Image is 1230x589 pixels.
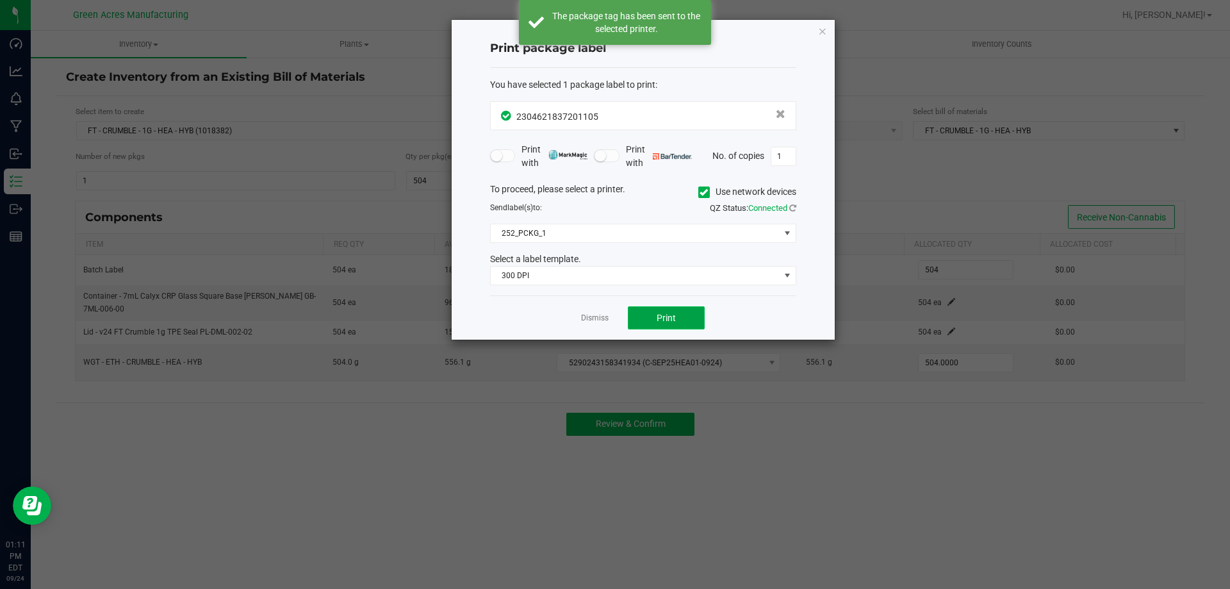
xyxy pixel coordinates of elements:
[548,150,587,160] img: mark_magic_cybra.png
[491,267,780,285] span: 300 DPI
[581,313,609,324] a: Dismiss
[657,313,676,323] span: Print
[516,112,598,122] span: 2304621837201105
[490,203,542,212] span: Send to:
[491,224,780,242] span: 252_PCKG_1
[490,78,796,92] div: :
[712,150,764,160] span: No. of copies
[507,203,533,212] span: label(s)
[490,79,655,90] span: You have selected 1 package label to print
[626,143,692,170] span: Print with
[551,10,701,35] div: The package tag has been sent to the selected printer.
[13,486,51,525] iframe: Resource center
[698,185,796,199] label: Use network devices
[521,143,587,170] span: Print with
[748,203,787,213] span: Connected
[653,153,692,160] img: bartender.png
[480,253,806,266] div: Select a label template.
[490,40,796,57] h4: Print package label
[710,203,796,213] span: QZ Status:
[628,306,705,329] button: Print
[501,109,513,122] span: In Sync
[480,183,806,202] div: To proceed, please select a printer.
